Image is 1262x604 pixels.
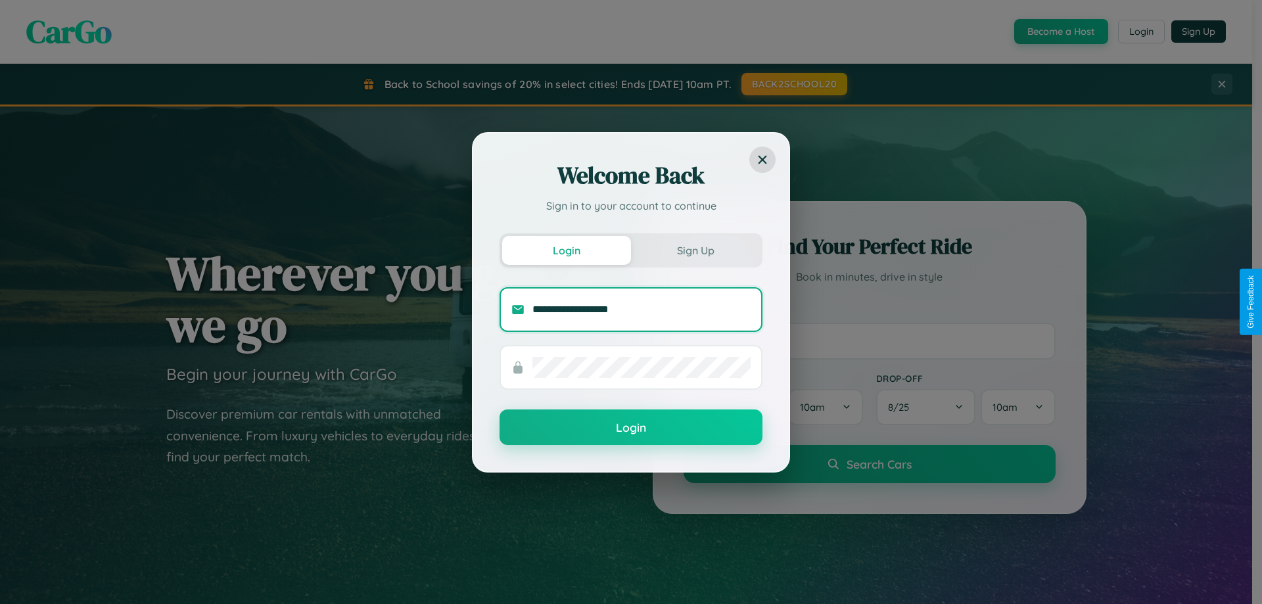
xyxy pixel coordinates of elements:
[500,160,762,191] h2: Welcome Back
[500,409,762,445] button: Login
[502,236,631,265] button: Login
[500,198,762,214] p: Sign in to your account to continue
[1246,275,1255,329] div: Give Feedback
[631,236,760,265] button: Sign Up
